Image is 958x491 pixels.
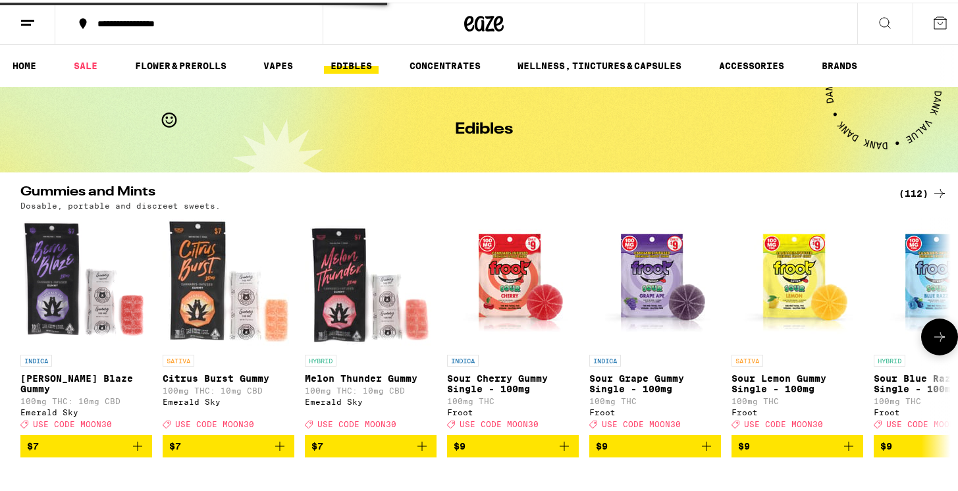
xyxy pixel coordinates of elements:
span: $9 [738,438,750,449]
p: 100mg THC: 10mg CBD [163,384,294,392]
div: Emerald Sky [163,395,294,403]
a: BRANDS [815,55,864,71]
span: Hi. Need any help? [8,9,95,20]
p: Citrus Burst Gummy [163,371,294,381]
a: Open page for Sour Grape Gummy Single - 100mg from Froot [589,214,721,432]
p: 100mg THC: 10mg CBD [305,384,437,392]
img: Emerald Sky - Melon Thunder Gummy [305,214,437,346]
a: ACCESSORIES [712,55,791,71]
h2: Gummies and Mints [20,183,883,199]
div: Emerald Sky [305,395,437,403]
p: 100mg THC [732,394,863,403]
p: INDICA [589,352,621,364]
a: HOME [6,55,43,71]
a: FLOWER & PREROLLS [128,55,233,71]
span: USE CODE MOON30 [317,417,396,426]
p: Sour Cherry Gummy Single - 100mg [447,371,579,392]
span: $7 [311,438,323,449]
a: Open page for Melon Thunder Gummy from Emerald Sky [305,214,437,432]
a: (112) [899,183,947,199]
a: CONCENTRATES [403,55,487,71]
p: 100mg THC [447,394,579,403]
p: Melon Thunder Gummy [305,371,437,381]
a: SALE [67,55,104,71]
p: SATIVA [732,352,763,364]
span: $7 [169,438,181,449]
a: VAPES [257,55,300,71]
p: 100mg THC: 10mg CBD [20,394,152,403]
span: $9 [596,438,608,449]
a: Open page for Berry Blaze Gummy from Emerald Sky [20,214,152,432]
button: Add to bag [20,432,152,455]
a: Open page for Sour Cherry Gummy Single - 100mg from Froot [447,214,579,432]
p: Sour Grape Gummy Single - 100mg [589,371,721,392]
img: Froot - Sour Lemon Gummy Single - 100mg [732,214,863,346]
img: Emerald Sky - Berry Blaze Gummy [20,214,152,346]
p: [PERSON_NAME] Blaze Gummy [20,371,152,392]
p: INDICA [447,352,479,364]
span: $7 [27,438,39,449]
div: Froot [447,405,579,414]
a: EDIBLES [324,55,379,71]
span: USE CODE MOON30 [33,417,112,426]
p: HYBRID [874,352,905,364]
img: Froot - Sour Grape Gummy Single - 100mg [589,214,721,346]
img: Froot - Sour Cherry Gummy Single - 100mg [447,214,579,346]
span: $9 [454,438,466,449]
a: Open page for Citrus Burst Gummy from Emerald Sky [163,214,294,432]
button: Add to bag [447,432,579,455]
span: $9 [880,438,892,449]
button: Add to bag [163,432,294,455]
a: Open page for Sour Lemon Gummy Single - 100mg from Froot [732,214,863,432]
p: INDICA [20,352,52,364]
span: USE CODE MOON30 [175,417,254,426]
div: Emerald Sky [20,405,152,414]
p: Sour Lemon Gummy Single - 100mg [732,371,863,392]
button: Add to bag [732,432,863,455]
p: 100mg THC [589,394,721,403]
h1: Edibles [455,119,513,135]
div: Froot [732,405,863,414]
div: Froot [589,405,721,414]
span: USE CODE MOON30 [602,417,681,426]
button: Add to bag [305,432,437,455]
span: USE CODE MOON30 [460,417,539,426]
img: Emerald Sky - Citrus Burst Gummy [163,214,294,346]
p: Dosable, portable and discreet sweets. [20,199,221,207]
p: SATIVA [163,352,194,364]
span: USE CODE MOON30 [744,417,823,426]
button: Add to bag [589,432,721,455]
p: HYBRID [305,352,336,364]
a: WELLNESS, TINCTURES & CAPSULES [511,55,688,71]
